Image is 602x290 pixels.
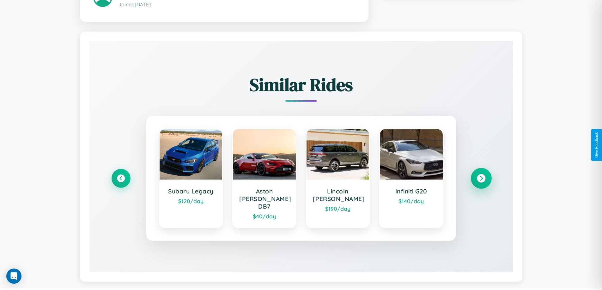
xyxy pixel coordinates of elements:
a: Aston [PERSON_NAME] DB7$40/day [232,128,296,228]
a: Lincoln [PERSON_NAME]$190/day [306,128,370,228]
h2: Similar Rides [112,73,491,97]
h3: Infiniti G20 [386,187,436,195]
h3: Lincoln [PERSON_NAME] [313,187,363,203]
a: Infiniti G20$140/day [379,128,443,228]
h3: Aston [PERSON_NAME] DB7 [239,187,289,210]
div: $ 190 /day [313,205,363,212]
div: $ 140 /day [386,198,436,204]
div: Give Feedback [594,132,599,158]
div: $ 120 /day [166,198,216,204]
div: Open Intercom Messenger [6,269,21,284]
a: Subaru Legacy$120/day [159,128,223,228]
div: $ 40 /day [239,213,289,220]
h3: Subaru Legacy [166,187,216,195]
